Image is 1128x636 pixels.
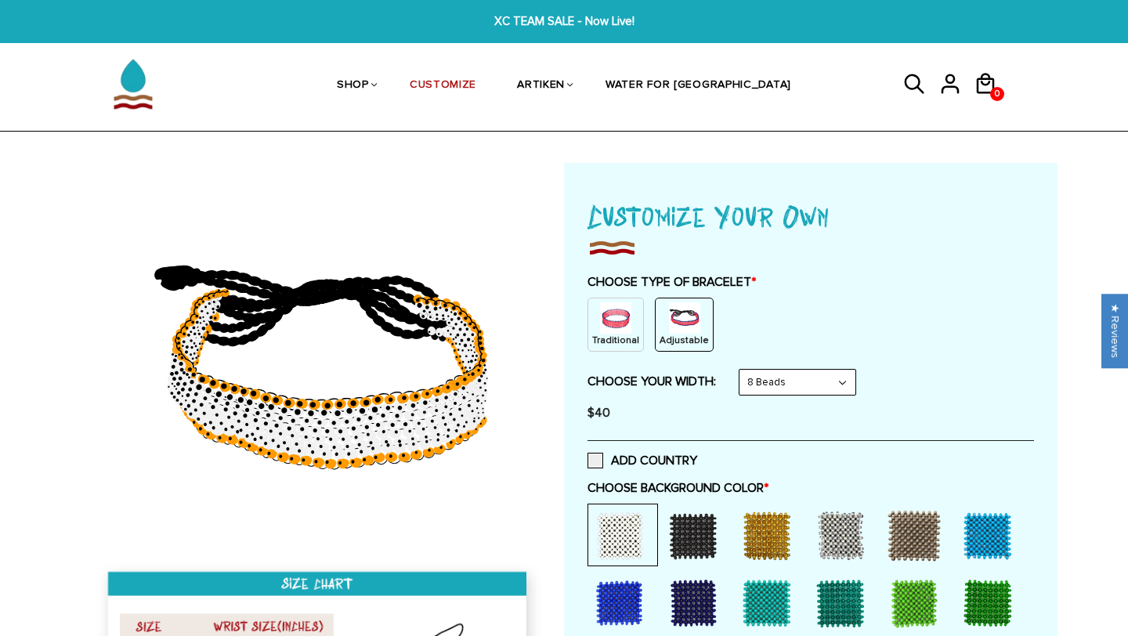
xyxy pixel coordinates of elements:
img: non-string.png [600,302,631,334]
a: SHOP [337,45,369,126]
label: CHOOSE TYPE OF BRACELET [587,274,1034,290]
a: WATER FOR [GEOGRAPHIC_DATA] [606,45,791,126]
div: Silver [808,504,879,566]
a: ARTIKEN [517,45,565,126]
div: Teal [808,571,879,634]
div: Gold [735,504,805,566]
img: imgboder_100x.png [587,237,636,258]
a: CUSTOMIZE [410,45,476,126]
div: Sky Blue [956,504,1026,566]
p: Traditional [592,334,639,347]
a: 0 [974,100,1009,103]
div: Turquoise [735,571,805,634]
div: Click to open Judge.me floating reviews tab [1101,294,1128,368]
img: string.PNG [669,302,700,334]
span: 0 [991,82,1003,106]
p: Adjustable [660,334,709,347]
div: Bush Blue [587,571,658,634]
div: String [655,298,714,352]
div: Kenya Green [956,571,1026,634]
label: CHOOSE YOUR WIDTH: [587,374,716,389]
div: Dark Blue [661,571,732,634]
label: ADD COUNTRY [587,453,697,468]
label: CHOOSE BACKGROUND COLOR [587,480,1034,496]
span: XC TEAM SALE - Now Live! [348,13,780,31]
span: $40 [587,405,610,421]
div: Non String [587,298,644,352]
div: Black [661,504,732,566]
div: White [587,504,658,566]
div: Grey [882,504,953,566]
h1: Customize Your Own [587,194,1034,237]
div: Light Green [882,571,953,634]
